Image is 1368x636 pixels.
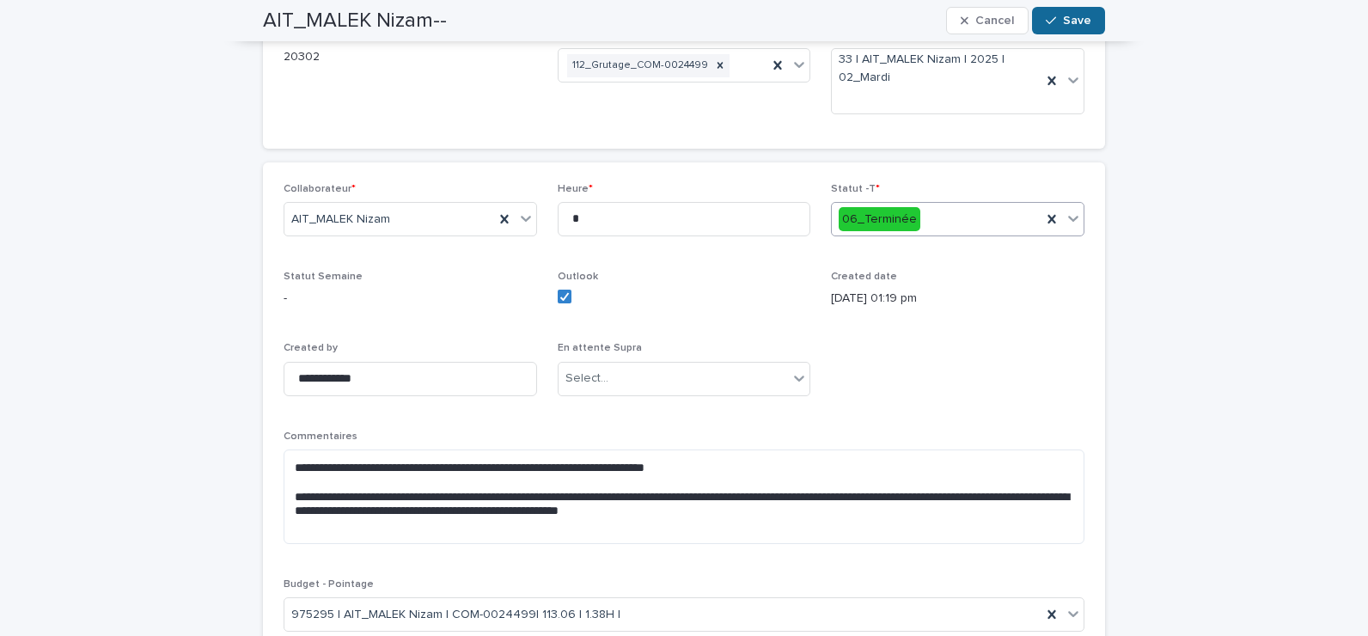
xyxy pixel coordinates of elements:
[291,211,390,229] span: AIT_MALEK Nizam
[291,606,620,624] span: 975295 | AIT_MALEK Nizam | COM-0024499| 113.06 | 1.38H |
[975,15,1014,27] span: Cancel
[558,184,593,194] span: Heure
[284,579,374,590] span: Budget - Pointage
[558,343,642,353] span: En attente Supra
[284,343,338,353] span: Created by
[831,272,897,282] span: Created date
[831,290,1084,308] p: [DATE] 01:19 pm
[1063,15,1091,27] span: Save
[284,48,537,66] p: 20302
[558,272,598,282] span: Outlook
[567,54,711,77] div: 112_Grutage_COM-0024499
[831,184,880,194] span: Statut -T
[1032,7,1105,34] button: Save
[839,51,1035,87] span: 33 | AIT_MALEK Nizam | 2025 | 02_Mardi
[839,207,920,232] div: 06_Terminée
[284,431,357,442] span: Commentaires
[284,184,356,194] span: Collaborateur
[565,370,608,388] div: Select...
[946,7,1029,34] button: Cancel
[284,290,537,308] p: -
[284,272,363,282] span: Statut Semaine
[263,9,447,34] h2: AIT_MALEK Nizam--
